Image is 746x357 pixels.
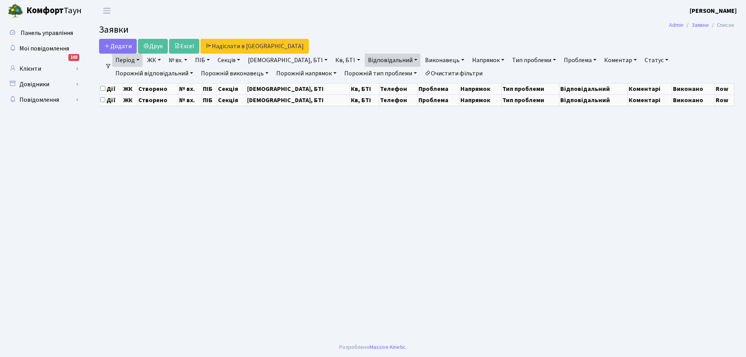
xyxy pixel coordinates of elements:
span: Таун [26,4,82,17]
th: Кв, БТІ [350,94,379,106]
th: Створено [137,83,178,94]
a: Заявки [692,21,709,29]
a: Довідники [4,77,82,92]
a: Коментар [601,54,640,67]
th: № вх. [178,94,202,106]
a: Порожній виконавець [198,67,272,80]
img: logo.png [8,3,23,19]
div: 103 [68,54,79,61]
a: Очистити фільтри [422,67,486,80]
th: Кв, БТІ [350,83,379,94]
th: Секція [217,83,246,94]
th: ЖК [122,83,137,94]
a: Повідомлення [4,92,82,108]
b: Комфорт [26,4,64,17]
th: ПІБ [202,83,217,94]
a: Надіслати в [GEOGRAPHIC_DATA] [200,39,309,54]
th: Проблема [417,94,459,106]
th: Row [715,94,734,106]
a: Клієнти [4,61,82,77]
th: Тип проблеми [502,94,559,106]
a: Відповідальний [365,54,420,67]
div: Розроблено . [339,343,407,352]
th: Відповідальний [559,83,627,94]
a: Статус [641,54,671,67]
th: Створено [137,94,178,106]
th: [DEMOGRAPHIC_DATA], БТІ [246,94,350,106]
th: Телефон [379,94,418,106]
a: Секція [214,54,243,67]
th: Секція [217,94,246,106]
th: Напрямок [460,83,502,94]
a: Admin [669,21,683,29]
a: Панель управління [4,25,82,41]
th: Коментарі [627,94,672,106]
th: Телефон [379,83,418,94]
th: ЖК [122,94,137,106]
th: Виконано [672,83,715,94]
a: Напрямок [469,54,507,67]
a: Проблема [561,54,600,67]
a: Кв, БТІ [332,54,363,67]
a: ЖК [144,54,164,67]
th: Тип проблеми [502,83,559,94]
a: Друк [138,39,168,54]
th: № вх. [178,83,202,94]
a: Додати [99,39,137,54]
a: [PERSON_NAME] [690,6,737,16]
th: ПІБ [202,94,217,106]
a: Excel [169,39,199,54]
span: Додати [104,42,132,51]
th: Виконано [672,94,715,106]
span: Панель управління [21,29,73,37]
th: Дії [99,94,122,106]
a: Мої повідомлення103 [4,41,82,56]
nav: breadcrumb [657,17,746,33]
a: ПІБ [192,54,213,67]
a: Порожній тип проблеми [341,67,420,80]
th: [DEMOGRAPHIC_DATA], БТІ [246,83,350,94]
th: Проблема [417,83,459,94]
a: Виконавець [422,54,467,67]
th: Row [715,83,734,94]
a: Порожній відповідальний [112,67,196,80]
b: [PERSON_NAME] [690,7,737,15]
span: Заявки [99,23,129,37]
th: Коментарі [627,83,672,94]
a: [DEMOGRAPHIC_DATA], БТІ [245,54,331,67]
button: Переключити навігацію [97,4,117,17]
th: Відповідальний [559,94,627,106]
li: Список [709,21,734,30]
a: Тип проблеми [509,54,559,67]
a: Massive Kinetic [370,343,406,351]
span: Мої повідомлення [19,44,69,53]
th: Напрямок [460,94,502,106]
a: Період [112,54,143,67]
th: Дії [99,83,122,94]
a: Порожній напрямок [273,67,340,80]
a: № вх. [166,54,190,67]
